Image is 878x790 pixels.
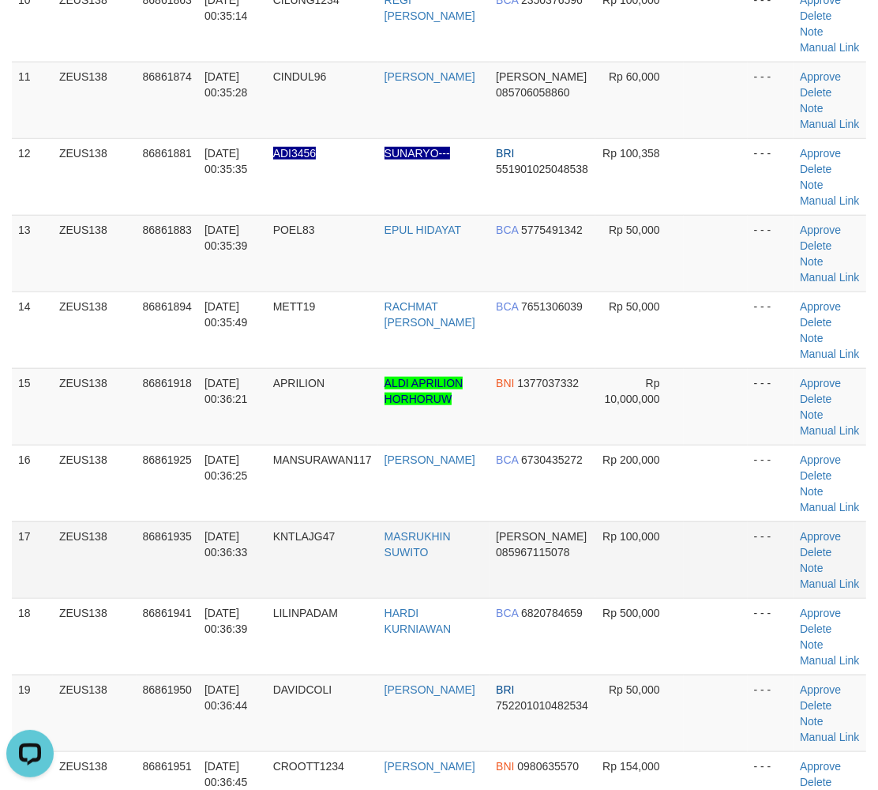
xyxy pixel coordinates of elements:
[204,224,248,252] span: [DATE] 00:35:39
[521,607,583,619] span: Copy 6820784659 to clipboard
[12,292,53,368] td: 14
[609,70,660,83] span: Rp 60,000
[521,453,583,466] span: Copy 6730435272 to clipboard
[143,683,192,696] span: 86861950
[385,224,462,236] a: EPUL HIDAYAT
[496,224,518,236] span: BCA
[385,760,475,773] a: [PERSON_NAME]
[273,377,325,389] span: APRILION
[204,683,248,712] span: [DATE] 00:36:44
[800,239,831,252] a: Delete
[800,163,831,175] a: Delete
[800,530,841,543] a: Approve
[800,377,841,389] a: Approve
[800,469,831,482] a: Delete
[143,607,192,619] span: 86861941
[53,368,137,445] td: ZEUS138
[385,300,475,329] a: RACHMAT [PERSON_NAME]
[496,530,587,543] span: [PERSON_NAME]
[800,501,860,513] a: Manual Link
[143,377,192,389] span: 86861918
[609,300,660,313] span: Rp 50,000
[385,147,450,160] a: SUNARYO---
[496,86,569,99] span: Copy 085706058860 to clipboard
[12,62,53,138] td: 11
[273,607,338,619] span: LILINPADAM
[800,194,860,207] a: Manual Link
[800,776,831,788] a: Delete
[204,760,248,788] span: [DATE] 00:36:45
[800,147,841,160] a: Approve
[204,147,248,175] span: [DATE] 00:35:35
[53,292,137,368] td: ZEUS138
[53,215,137,292] td: ZEUS138
[53,598,137,675] td: ZEUS138
[273,300,316,313] span: METT19
[800,41,860,54] a: Manual Link
[204,607,248,635] span: [DATE] 00:36:39
[273,147,316,160] span: Nama rekening ada tanda titik/strip, harap diedit
[800,424,860,437] a: Manual Link
[496,546,569,559] span: Copy 085967115078 to clipboard
[204,530,248,559] span: [DATE] 00:36:33
[273,453,372,466] span: MANSURAWAN117
[748,521,794,598] td: - - -
[800,607,841,619] a: Approve
[800,348,860,360] a: Manual Link
[521,300,583,313] span: Copy 7651306039 to clipboard
[385,377,463,405] a: ALDI APRILION HORHORUW
[800,760,841,773] a: Approve
[143,760,192,773] span: 86861951
[385,683,475,696] a: [PERSON_NAME]
[748,292,794,368] td: - - -
[800,638,824,651] a: Note
[12,521,53,598] td: 17
[602,453,659,466] span: Rp 200,000
[496,163,588,175] span: Copy 551901025048538 to clipboard
[602,760,659,773] span: Rp 154,000
[800,271,860,284] a: Manual Link
[800,25,824,38] a: Note
[800,623,831,635] a: Delete
[53,675,137,751] td: ZEUS138
[385,607,452,635] a: HARDI KURNIAWAN
[204,377,248,405] span: [DATE] 00:36:21
[800,577,860,590] a: Manual Link
[800,546,831,559] a: Delete
[800,86,831,99] a: Delete
[748,215,794,292] td: - - -
[800,699,831,712] a: Delete
[12,445,53,521] td: 16
[605,377,660,405] span: Rp 10,000,000
[800,255,824,268] a: Note
[273,530,336,543] span: KNTLAJG47
[800,485,824,498] a: Note
[12,138,53,215] td: 12
[609,224,660,236] span: Rp 50,000
[273,70,327,83] span: CINDUL96
[143,530,192,543] span: 86861935
[800,300,841,313] a: Approve
[143,147,192,160] span: 86861881
[748,62,794,138] td: - - -
[496,699,588,712] span: Copy 752201010482534 to clipboard
[748,445,794,521] td: - - -
[602,530,659,543] span: Rp 100,000
[800,316,831,329] a: Delete
[273,224,315,236] span: POEL83
[53,521,137,598] td: ZEUS138
[496,453,518,466] span: BCA
[800,70,841,83] a: Approve
[385,70,475,83] a: [PERSON_NAME]
[602,147,659,160] span: Rp 100,358
[800,9,831,22] a: Delete
[496,607,518,619] span: BCA
[273,760,344,773] span: CROOTT1234
[800,715,824,728] a: Note
[521,224,583,236] span: Copy 5775491342 to clipboard
[6,6,54,54] button: Open LiveChat chat widget
[800,179,824,191] a: Note
[800,332,824,344] a: Note
[53,445,137,521] td: ZEUS138
[517,760,579,773] span: Copy 0980635570 to clipboard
